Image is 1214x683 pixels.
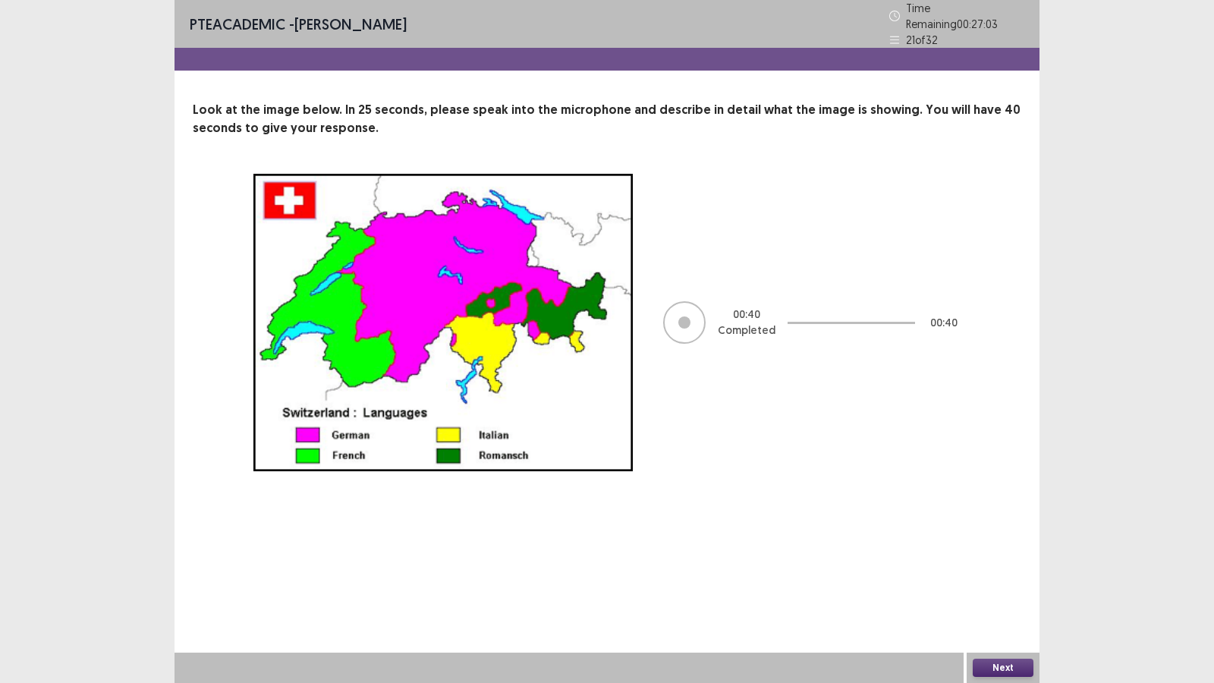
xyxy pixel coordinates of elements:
[253,174,633,471] img: image-description
[733,307,760,323] p: 00 : 40
[190,14,285,33] span: PTE academic
[718,323,775,338] p: Completed
[930,315,958,331] p: 00 : 40
[193,101,1021,137] p: Look at the image below. In 25 seconds, please speak into the microphone and describe in detail w...
[906,32,938,48] p: 21 of 32
[190,13,407,36] p: - [PERSON_NAME]
[973,659,1033,677] button: Next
